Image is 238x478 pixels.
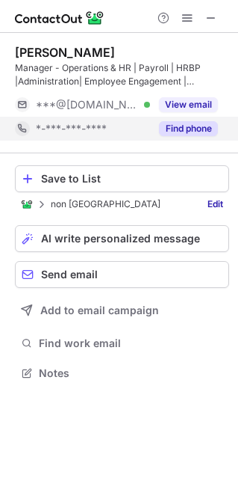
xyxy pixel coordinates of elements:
button: Reveal Button [159,121,218,136]
button: Send email [15,261,229,288]
span: Find work email [39,337,223,350]
button: Notes [15,363,229,384]
span: Add to email campaign [40,304,159,316]
span: Send email [41,269,98,281]
div: [PERSON_NAME] [15,45,115,60]
button: Add to email campaign [15,297,229,324]
img: ContactOut v5.3.10 [15,9,104,27]
button: Save to List [15,165,229,192]
button: Reveal Button [159,97,218,112]
p: non [GEOGRAPHIC_DATA] [51,199,160,209]
img: ContactOut [21,198,33,210]
a: Edit [201,197,229,212]
div: Save to List [41,173,222,185]
button: Find work email [15,333,229,354]
span: AI write personalized message [41,233,200,245]
button: AI write personalized message [15,225,229,252]
span: ***@[DOMAIN_NAME] [36,98,139,111]
span: Notes [39,367,223,380]
div: Manager - Operations & HR | Payroll | HRBP |Administration| Employee Engagement | Performance Man... [15,61,229,88]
